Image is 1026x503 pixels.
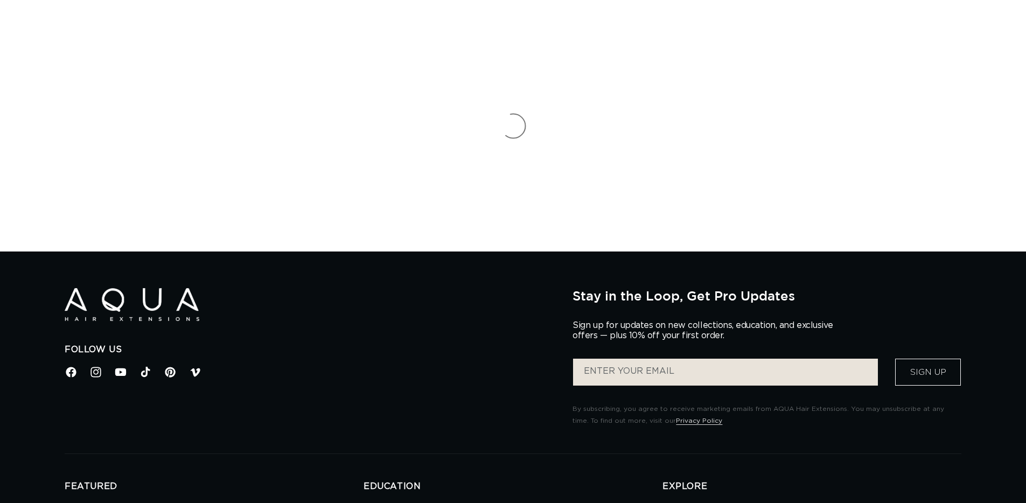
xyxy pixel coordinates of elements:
[676,417,722,424] a: Privacy Policy
[364,481,662,492] h2: EDUCATION
[573,403,961,427] p: By subscribing, you agree to receive marketing emails from AQUA Hair Extensions. You may unsubscr...
[573,320,842,341] p: Sign up for updates on new collections, education, and exclusive offers — plus 10% off your first...
[65,481,364,492] h2: FEATURED
[65,288,199,321] img: Aqua Hair Extensions
[573,288,961,303] h2: Stay in the Loop, Get Pro Updates
[65,344,556,355] h2: Follow Us
[573,359,878,386] input: ENTER YOUR EMAIL
[662,481,961,492] h2: EXPLORE
[895,359,961,386] button: Sign Up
